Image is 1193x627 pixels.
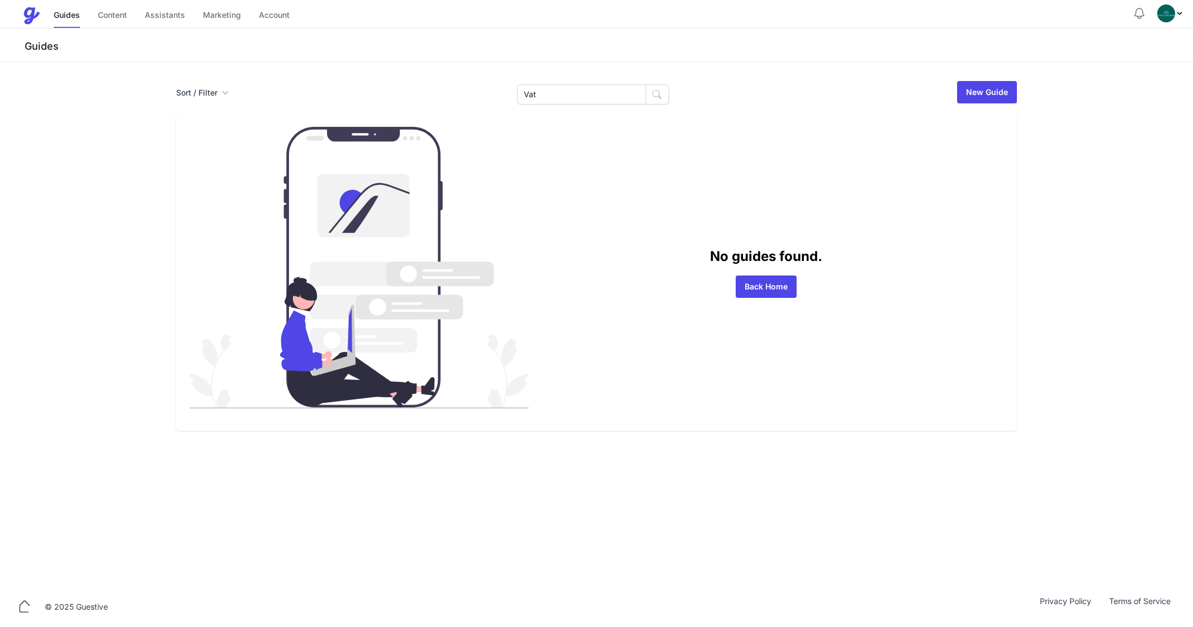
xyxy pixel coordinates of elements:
[1157,4,1175,22] img: oovs19i4we9w73xo0bfpgswpi0cd
[529,246,1003,267] p: No guides found.
[22,7,40,25] img: Guestive Guides
[190,127,529,408] img: guides_empty-d86bb564b29550a31688b3f861ba8bd6c8a7e1b83f23caef24972e3052780355.svg
[259,4,290,28] a: Account
[517,84,646,104] input: Search Guides
[145,4,185,28] a: Assistants
[54,4,80,28] a: Guides
[957,81,1017,103] a: New Guide
[1100,596,1180,618] a: Terms of Service
[98,4,127,28] a: Content
[176,87,229,98] button: Sort / Filter
[45,601,108,612] div: © 2025 Guestive
[1157,4,1184,22] div: Profile Menu
[22,40,1193,53] h3: Guides
[736,275,797,298] a: Back Home
[1031,596,1100,618] a: Privacy Policy
[1133,7,1146,20] button: Notifications
[203,4,241,28] a: Marketing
